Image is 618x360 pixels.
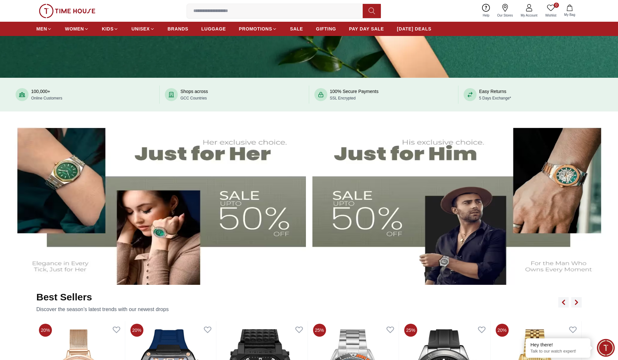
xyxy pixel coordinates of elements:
span: GIFTING [316,26,336,32]
span: My Bag [562,12,578,17]
a: PROMOTIONS [239,23,277,35]
span: 25% [313,324,326,337]
span: My Account [518,13,540,18]
p: Talk to our watch expert! [530,349,586,354]
div: Easy Returns [479,88,511,101]
span: 5 Days Exchange* [479,96,511,100]
a: LUGGAGE [201,23,226,35]
span: KIDS [102,26,114,32]
a: [DATE] DEALS [397,23,431,35]
span: Wishlist [543,13,559,18]
span: MEN [36,26,47,32]
a: Our Stores [493,3,517,19]
a: 0Wishlist [541,3,560,19]
span: PROMOTIONS [239,26,272,32]
span: Help [480,13,492,18]
h2: Best Sellers [36,291,169,303]
span: SALE [290,26,303,32]
span: [DATE] DEALS [397,26,431,32]
span: PAY DAY SALE [349,26,384,32]
span: WOMEN [65,26,84,32]
div: Hey there! [530,342,586,348]
a: PAY DAY SALE [349,23,384,35]
span: GCC Countries [180,96,207,100]
div: 100,000+ [31,88,62,101]
span: Online Customers [31,96,62,100]
span: 20% [130,324,143,337]
button: My Bag [560,3,579,18]
img: Women's Watches Banner [5,118,306,285]
span: UNISEX [131,26,150,32]
a: WOMEN [65,23,89,35]
span: 0 [554,3,559,8]
span: Our Stores [495,13,515,18]
span: 20% [39,324,52,337]
a: BRANDS [168,23,188,35]
a: Help [479,3,493,19]
span: 25% [404,324,417,337]
img: Men's Watches Banner [312,118,613,285]
p: Discover the season’s latest trends with our newest drops [36,306,169,313]
div: 100% Secure Payments [330,88,379,101]
span: LUGGAGE [201,26,226,32]
a: UNISEX [131,23,154,35]
a: MEN [36,23,52,35]
div: Chat Widget [597,339,615,357]
div: Shops across [180,88,208,101]
a: KIDS [102,23,118,35]
span: BRANDS [168,26,188,32]
img: ... [39,4,95,18]
span: 20% [496,324,509,337]
a: GIFTING [316,23,336,35]
span: SSL Encrypted [330,96,356,100]
a: SALE [290,23,303,35]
